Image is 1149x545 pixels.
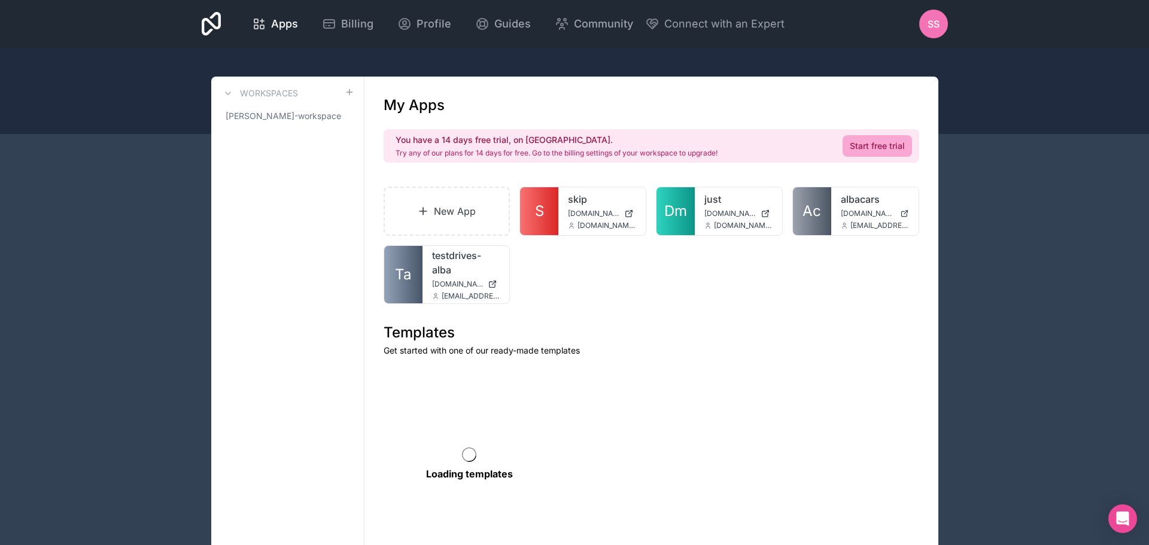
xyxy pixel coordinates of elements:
[568,209,636,218] a: [DOMAIN_NAME]
[271,16,298,32] span: Apps
[704,192,773,206] a: just
[221,86,298,101] a: Workspaces
[312,11,383,37] a: Billing
[494,16,531,32] span: Guides
[396,134,718,146] h2: You have a 14 days free trial, on [GEOGRAPHIC_DATA].
[442,291,500,301] span: [EMAIL_ADDRESS][DOMAIN_NAME]
[545,11,643,37] a: Community
[714,221,773,230] span: [DOMAIN_NAME][EMAIL_ADDRESS][DOMAIN_NAME]
[240,87,298,99] h3: Workspaces
[466,11,540,37] a: Guides
[574,16,633,32] span: Community
[843,135,912,157] a: Start free trial
[426,467,513,481] p: Loading templates
[432,279,484,289] span: [DOMAIN_NAME]
[520,187,558,235] a: S
[841,192,909,206] a: albacars
[432,279,500,289] a: [DOMAIN_NAME]
[850,221,909,230] span: [EMAIL_ADDRESS][DOMAIN_NAME]
[384,345,919,357] p: Get started with one of our ready-made templates
[384,96,445,115] h1: My Apps
[395,265,411,284] span: Ta
[417,16,451,32] span: Profile
[396,148,718,158] p: Try any of our plans for 14 days for free. Go to the billing settings of your workspace to upgrade!
[242,11,308,37] a: Apps
[384,323,919,342] h1: Templates
[568,192,636,206] a: skip
[841,209,909,218] a: [DOMAIN_NAME]
[704,209,756,218] span: [DOMAIN_NAME]
[432,248,500,277] a: testdrives-alba
[656,187,695,235] a: Dm
[221,105,354,127] a: [PERSON_NAME]-workspace
[664,16,785,32] span: Connect with an Expert
[704,209,773,218] a: [DOMAIN_NAME]
[841,209,895,218] span: [DOMAIN_NAME]
[226,110,341,122] span: [PERSON_NAME]-workspace
[645,16,785,32] button: Connect with an Expert
[384,246,422,303] a: Ta
[535,202,544,221] span: S
[1108,504,1137,533] div: Open Intercom Messenger
[664,202,687,221] span: Dm
[341,16,373,32] span: Billing
[803,202,821,221] span: Ac
[568,209,619,218] span: [DOMAIN_NAME]
[928,17,940,31] span: SS
[577,221,636,230] span: [DOMAIN_NAME][EMAIL_ADDRESS][DOMAIN_NAME]
[388,11,461,37] a: Profile
[384,187,510,236] a: New App
[793,187,831,235] a: Ac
